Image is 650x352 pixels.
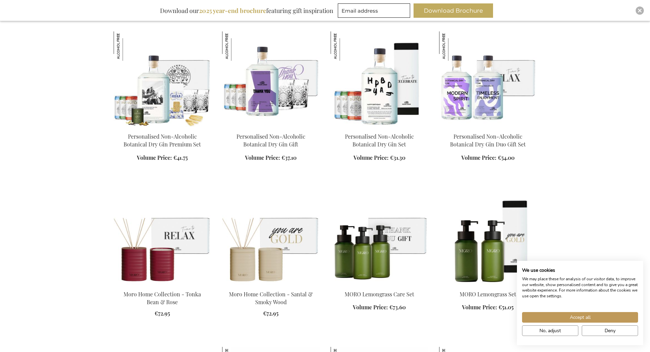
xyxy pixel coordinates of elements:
img: Personalised Non-Alcoholic Botanical Dry Gin Duo Gift Set [439,31,537,127]
span: €72.95 [263,310,278,317]
span: Volume Price: [137,154,172,161]
span: Accept all [570,314,591,321]
div: Close [636,6,644,15]
span: Volume Price: [353,304,388,311]
img: Personalised Non-Alcoholic Botanical Dry Gin Premium Set [114,31,143,61]
button: Accept all cookies [522,312,638,323]
img: Personalised Non-Alcoholic Botanical Dry Gin Gift [222,31,320,127]
a: Personalised Non-Alcoholic Botanical Dry Gin Set Personalised Non-Alcoholic Botanical Dry Gin Set [331,124,428,131]
a: Moro Home Collection - Tonka Bean & Rose [114,282,211,288]
img: Personalised Non-Alcoholic Botanical Dry Gin Set [331,31,360,61]
img: MORO Lemongrass Care Set [331,189,428,285]
a: Volume Price: €51.05 [462,304,514,311]
b: 2025 year-end brochure [199,6,266,15]
img: Personalised Non-Alcoholic Botanical Dry Gin Duo Gift Set [439,31,468,61]
a: Personalised Non-Alcoholic Botanical Dry Gin Gift [236,133,305,148]
span: €72.95 [155,310,170,317]
a: MORO Lemongrass Set [460,291,516,298]
a: MORO Lemongrass Care Set [331,282,428,288]
a: Personalised Non-Alcoholic Botanical Dry Gin Duo Gift Set [450,133,526,148]
button: Adjust cookie preferences [522,325,578,336]
div: Download our featuring gift inspiration [157,3,336,18]
span: €31.30 [390,154,405,161]
a: Personalised Non-Alcoholic Botanical Dry Gin Set [345,133,414,148]
a: Volume Price: €41.75 [137,154,188,162]
h2: We use cookies [522,267,638,273]
img: Close [638,9,642,13]
img: MORO Lemongrass Set [439,189,537,285]
span: €73.60 [389,304,406,311]
a: Volume Price: €73.60 [353,304,406,311]
a: MORO Lemongrass Set [439,282,537,288]
a: Moro Home Collection - Santal & Smoky Wood [229,291,313,306]
span: Deny [605,327,616,334]
p: We may place these for analysis of our visitor data, to improve our website, show personalised co... [522,276,638,299]
span: €54.00 [498,154,515,161]
a: MORO Lemongrass Care Set [345,291,414,298]
span: €37.10 [281,154,297,161]
a: Personalised Non-Alcoholic Botanical Dry Gin Duo Gift Set Personalised Non-Alcoholic Botanical Dr... [439,124,537,131]
a: Personalised Non-Alcoholic Botanical Dry Gin Gift Personalised Non-Alcoholic Botanical Dry Gin Gift [222,124,320,131]
img: Personalised Non-Alcoholic Botanical Dry Gin Set [331,31,428,127]
a: Volume Price: €54.00 [461,154,515,162]
form: marketing offers and promotions [338,3,412,20]
input: Email address [338,3,410,18]
span: €51.05 [499,304,514,311]
img: Personalised Non-Alcoholic Botanical Dry Gin Gift [222,31,251,61]
span: Volume Price: [353,154,389,161]
span: Volume Price: [462,304,497,311]
a: Volume Price: €37.10 [245,154,297,162]
span: Volume Price: [461,154,496,161]
a: Moro Home Collection - Santal & Smoky Wood [222,282,320,288]
img: Moro Home Collection - Santal & Smoky Wood [222,189,320,285]
button: Deny all cookies [582,325,638,336]
a: Personalised Non-Alcoholic Botanical Dry Gin Premium Set [124,133,201,148]
img: Moro Home Collection - Tonka Bean & Rose [114,189,211,285]
a: Moro Home Collection - Tonka Bean & Rose [124,291,201,306]
button: Download Brochure [414,3,493,18]
a: Volume Price: €31.30 [353,154,405,162]
span: No, adjust [539,327,561,334]
a: Personalised Non-Alcoholic Botanical Dry Gin Premium Set Personalised Non-Alcoholic Botanical Dry... [114,124,211,131]
span: €41.75 [173,154,188,161]
img: Personalised Non-Alcoholic Botanical Dry Gin Premium Set [114,31,211,127]
span: Volume Price: [245,154,280,161]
